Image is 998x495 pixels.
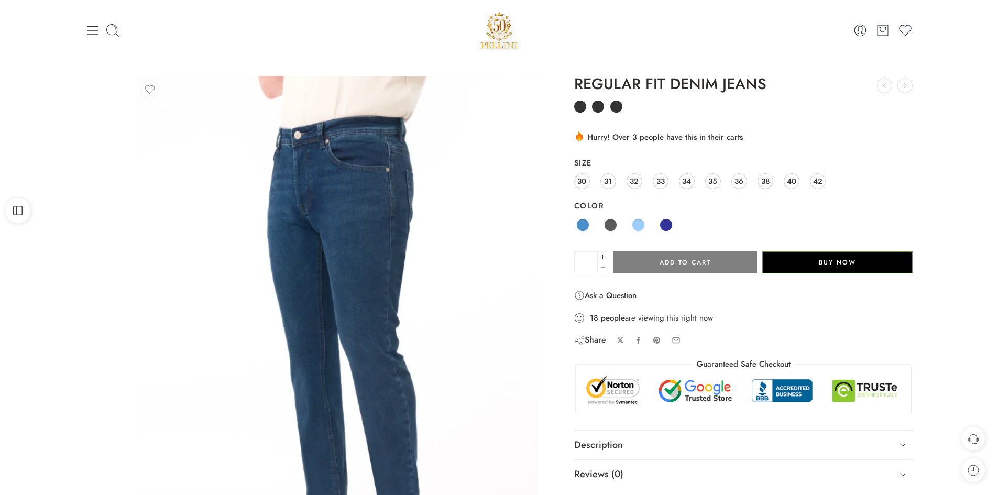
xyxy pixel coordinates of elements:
legend: Guaranteed Safe Checkout [692,359,796,370]
a: Wishlist [898,23,913,38]
span: 38 [761,174,770,188]
button: Buy Now [762,251,913,273]
a: Reviews (0) [574,460,913,489]
a: 42 [810,173,826,189]
a: 38 [758,173,773,189]
span: 30 [577,174,586,188]
span: 33 [656,174,665,188]
input: Product quantity [574,251,598,273]
strong: 18 [590,313,598,323]
a: 33 [653,173,668,189]
label: Color [574,201,913,211]
a: Login / Register [853,23,868,38]
span: 31 [604,174,612,188]
span: 35 [708,174,717,188]
div: Share [574,334,606,346]
div: are viewing this right now [574,312,913,324]
a: Share on X [617,336,624,344]
a: Share on Facebook [634,336,642,344]
a: 31 [600,173,616,189]
span: 34 [682,174,691,188]
label: Size [574,158,913,168]
a: 40 [784,173,799,189]
button: Add to cart [613,251,757,273]
span: 42 [813,174,822,188]
div: Hurry! Over 3 people have this in their carts [574,130,913,143]
h1: REGULAR FIT DENIM JEANS [574,76,913,93]
a: Email to your friends [672,336,681,345]
a: 35 [705,173,721,189]
span: 40 [787,174,796,188]
a: Description [574,431,913,460]
img: Pellini [477,8,522,52]
strong: people [601,313,625,323]
span: 36 [734,174,743,188]
a: Cart [875,23,890,38]
img: Trust [584,375,904,406]
a: Pin on Pinterest [653,336,661,345]
a: Pellini - [477,8,522,52]
a: 32 [627,173,642,189]
a: 30 [574,173,590,189]
a: 34 [679,173,695,189]
span: 32 [630,174,639,188]
a: 36 [731,173,747,189]
a: Ask a Question [574,289,637,302]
